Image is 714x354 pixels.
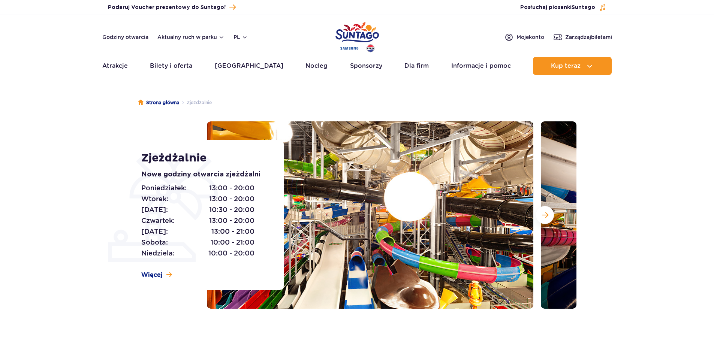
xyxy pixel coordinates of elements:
[520,4,595,11] span: Posłuchaj piosenki
[141,248,175,258] span: Niedziela:
[102,33,148,41] a: Godziny otwarcia
[138,99,179,106] a: Strona główna
[209,183,254,193] span: 13:00 - 20:00
[108,2,236,12] a: Podaruj Voucher prezentowy do Suntago!
[551,63,581,69] span: Kup teraz
[108,4,226,11] span: Podaruj Voucher prezentowy do Suntago!
[157,34,225,40] button: Aktualny ruch w parku
[215,57,283,75] a: [GEOGRAPHIC_DATA]
[102,57,128,75] a: Atrakcje
[516,33,544,41] span: Moje konto
[209,194,254,204] span: 13:00 - 20:00
[572,5,595,10] span: Suntago
[350,57,382,75] a: Sponsorzy
[536,206,554,224] button: Następny slajd
[209,205,254,215] span: 10:30 - 20:00
[533,57,612,75] button: Kup teraz
[209,215,254,226] span: 13:00 - 20:00
[451,57,511,75] a: Informacje i pomoc
[141,226,168,237] span: [DATE]:
[504,33,544,42] a: Mojekonto
[141,183,187,193] span: Poniedziałek:
[553,33,612,42] a: Zarządzajbiletami
[208,248,254,258] span: 10:00 - 20:00
[520,4,606,11] button: Posłuchaj piosenkiSuntago
[141,151,267,165] h1: Zjeżdżalnie
[150,57,192,75] a: Bilety i oferta
[141,271,172,279] a: Więcej
[141,237,168,248] span: Sobota:
[565,33,612,41] span: Zarządzaj biletami
[179,99,212,106] li: Zjeżdżalnie
[404,57,429,75] a: Dla firm
[234,33,248,41] button: pl
[141,271,163,279] span: Więcej
[211,237,254,248] span: 10:00 - 21:00
[141,194,168,204] span: Wtorek:
[141,215,175,226] span: Czwartek:
[335,19,379,53] a: Park of Poland
[211,226,254,237] span: 13:00 - 21:00
[141,169,267,180] p: Nowe godziny otwarcia zjeżdżalni
[305,57,328,75] a: Nocleg
[141,205,168,215] span: [DATE]:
